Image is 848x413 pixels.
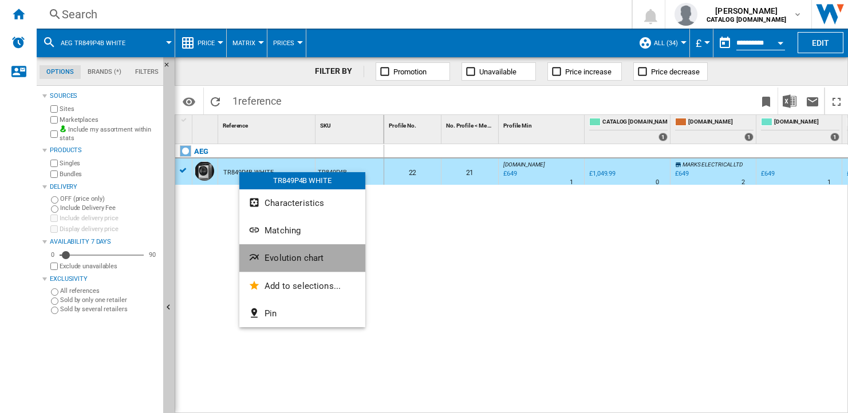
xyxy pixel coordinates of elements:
span: Add to selections... [265,281,341,291]
button: Add to selections... [239,272,365,300]
button: Characteristics [239,189,365,217]
button: Evolution chart [239,244,365,272]
button: Pin... [239,300,365,327]
span: Pin [265,308,277,319]
span: Matching [265,225,301,236]
span: Evolution chart [265,253,324,263]
div: TR849P4B WHITE [239,172,365,189]
span: Characteristics [265,198,324,208]
button: Matching [239,217,365,244]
